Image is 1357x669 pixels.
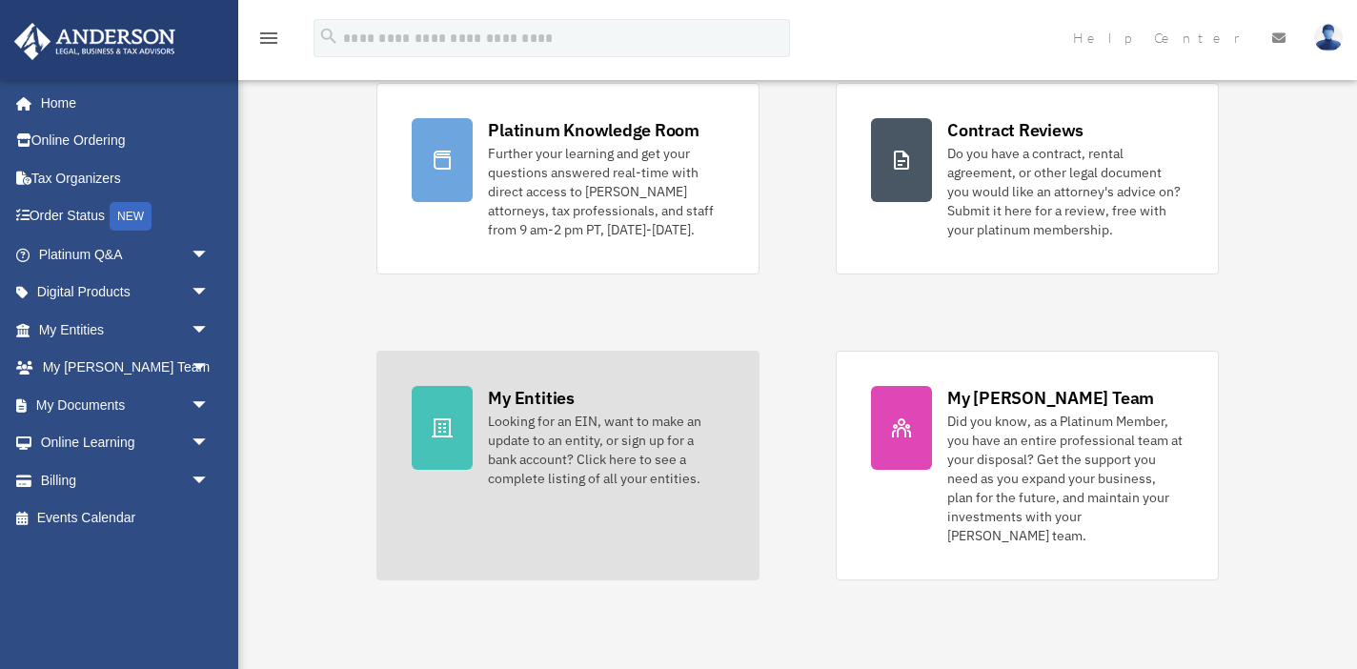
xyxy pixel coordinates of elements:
[488,144,724,239] div: Further your learning and get your questions answered real-time with direct access to [PERSON_NAM...
[13,122,238,160] a: Online Ordering
[13,461,238,499] a: Billingarrow_drop_down
[13,84,229,122] a: Home
[488,412,724,488] div: Looking for an EIN, want to make an update to an entity, or sign up for a bank account? Click her...
[947,412,1184,545] div: Did you know, as a Platinum Member, you have an entire professional team at your disposal? Get th...
[13,349,238,387] a: My [PERSON_NAME] Teamarrow_drop_down
[488,118,699,142] div: Platinum Knowledge Room
[13,197,238,236] a: Order StatusNEW
[318,26,339,47] i: search
[191,235,229,274] span: arrow_drop_down
[488,386,574,410] div: My Entities
[836,351,1219,580] a: My [PERSON_NAME] Team Did you know, as a Platinum Member, you have an entire professional team at...
[257,33,280,50] a: menu
[257,27,280,50] i: menu
[13,424,238,462] a: Online Learningarrow_drop_down
[191,349,229,388] span: arrow_drop_down
[9,23,181,60] img: Anderson Advisors Platinum Portal
[13,386,238,424] a: My Documentsarrow_drop_down
[13,235,238,274] a: Platinum Q&Aarrow_drop_down
[191,386,229,425] span: arrow_drop_down
[13,499,238,537] a: Events Calendar
[376,351,760,580] a: My Entities Looking for an EIN, want to make an update to an entity, or sign up for a bank accoun...
[110,202,152,231] div: NEW
[13,274,238,312] a: Digital Productsarrow_drop_down
[191,461,229,500] span: arrow_drop_down
[947,118,1084,142] div: Contract Reviews
[13,159,238,197] a: Tax Organizers
[947,386,1154,410] div: My [PERSON_NAME] Team
[376,83,760,274] a: Platinum Knowledge Room Further your learning and get your questions answered real-time with dire...
[191,311,229,350] span: arrow_drop_down
[1314,24,1343,51] img: User Pic
[191,424,229,463] span: arrow_drop_down
[191,274,229,313] span: arrow_drop_down
[836,83,1219,274] a: Contract Reviews Do you have a contract, rental agreement, or other legal document you would like...
[947,144,1184,239] div: Do you have a contract, rental agreement, or other legal document you would like an attorney's ad...
[13,311,238,349] a: My Entitiesarrow_drop_down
